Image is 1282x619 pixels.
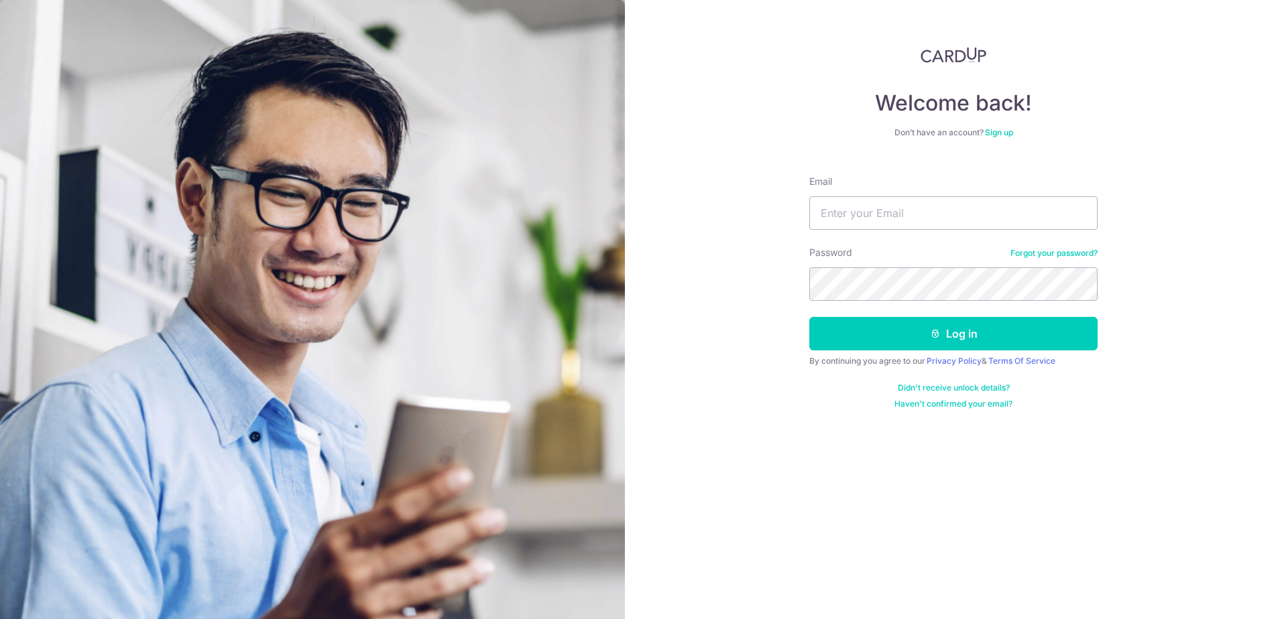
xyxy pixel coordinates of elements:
img: CardUp Logo [921,47,986,63]
div: By continuing you agree to our & [809,356,1098,366]
div: Don’t have an account? [809,127,1098,138]
a: Terms Of Service [988,356,1055,366]
label: Password [809,246,852,259]
a: Haven't confirmed your email? [894,399,1012,409]
input: Enter your Email [809,196,1098,230]
a: Didn't receive unlock details? [898,383,1010,393]
label: Email [809,175,832,188]
a: Sign up [985,127,1013,137]
button: Log in [809,317,1098,350]
a: Forgot your password? [1010,248,1098,259]
h4: Welcome back! [809,90,1098,117]
a: Privacy Policy [927,356,982,366]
